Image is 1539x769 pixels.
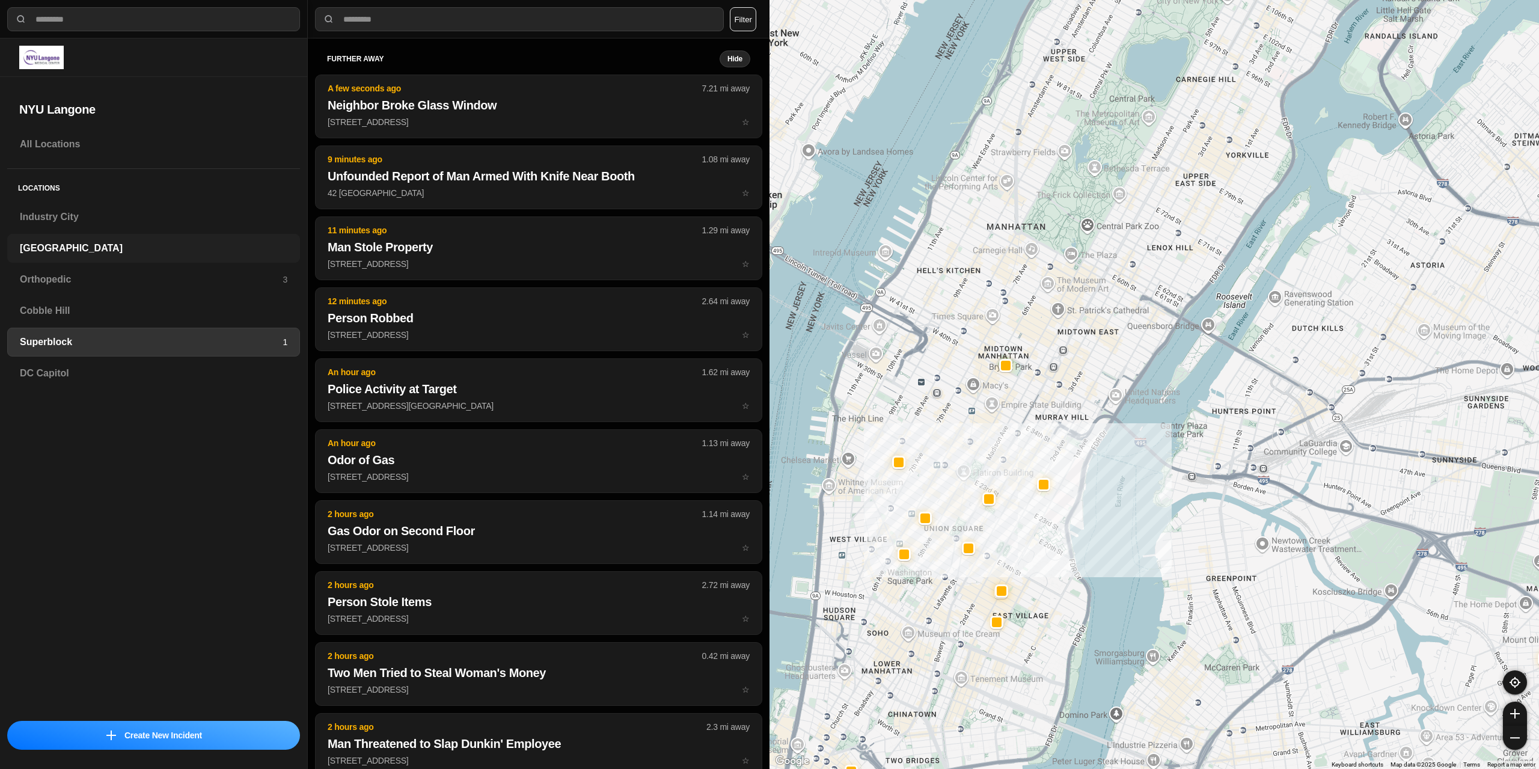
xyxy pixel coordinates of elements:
img: icon [106,731,116,740]
p: [STREET_ADDRESS] [328,684,750,696]
p: 1.08 mi away [702,153,750,165]
span: star [742,756,750,765]
p: 2 hours ago [328,508,702,520]
button: 2 hours ago2.72 mi awayPerson Stole Items[STREET_ADDRESS]star [315,571,762,635]
button: iconCreate New Incident [7,721,300,750]
h2: Gas Odor on Second Floor [328,522,750,539]
a: 2 hours ago2.72 mi awayPerson Stole Items[STREET_ADDRESS]star [315,613,762,623]
p: [STREET_ADDRESS][GEOGRAPHIC_DATA] [328,400,750,412]
h3: Industry City [20,210,287,224]
a: Terms (opens in new tab) [1463,761,1480,768]
p: An hour ago [328,366,702,378]
img: search [15,13,27,25]
a: 11 minutes ago1.29 mi awayMan Stole Property[STREET_ADDRESS]star [315,259,762,269]
h3: Superblock [20,335,283,349]
p: An hour ago [328,437,702,449]
p: 7.21 mi away [702,82,750,94]
img: search [323,13,335,25]
h2: Neighbor Broke Glass Window [328,97,750,114]
img: recenter [1510,677,1520,688]
h3: All Locations [20,137,287,152]
p: 9 minutes ago [328,153,702,165]
a: Industry City [7,203,300,231]
span: Map data ©2025 Google [1391,761,1456,768]
p: 1 [283,336,287,348]
p: [STREET_ADDRESS] [328,258,750,270]
a: 2 hours ago1.14 mi awayGas Odor on Second Floor[STREET_ADDRESS]star [315,542,762,553]
span: star [742,117,750,127]
p: 2.3 mi away [706,721,750,733]
img: logo [19,46,64,69]
button: 12 minutes ago2.64 mi awayPerson Robbed[STREET_ADDRESS]star [315,287,762,351]
span: star [742,543,750,553]
p: Create New Incident [124,729,202,741]
a: 2 hours ago2.3 mi awayMan Threatened to Slap Dunkin' Employee[STREET_ADDRESS]star [315,755,762,765]
p: 1.62 mi away [702,366,750,378]
p: 1.29 mi away [702,224,750,236]
h2: Police Activity at Target [328,381,750,397]
img: Google [773,753,812,769]
p: [STREET_ADDRESS] [328,471,750,483]
h2: Unfounded Report of Man Armed With Knife Near Booth [328,168,750,185]
p: 1.14 mi away [702,508,750,520]
a: An hour ago1.62 mi awayPolice Activity at Target[STREET_ADDRESS][GEOGRAPHIC_DATA]star [315,400,762,411]
p: 2.64 mi away [702,295,750,307]
a: Open this area in Google Maps (opens a new window) [773,753,812,769]
p: [STREET_ADDRESS] [328,542,750,554]
h3: DC Capitol [20,366,287,381]
p: 2 hours ago [328,721,706,733]
h2: Person Robbed [328,310,750,326]
p: 0.42 mi away [702,650,750,662]
span: star [742,188,750,198]
p: [STREET_ADDRESS] [328,329,750,341]
button: zoom-out [1503,726,1527,750]
span: star [742,259,750,269]
h5: further away [327,54,720,64]
a: DC Capitol [7,359,300,388]
button: 11 minutes ago1.29 mi awayMan Stole Property[STREET_ADDRESS]star [315,216,762,280]
img: zoom-in [1510,709,1520,718]
button: A few seconds ago7.21 mi awayNeighbor Broke Glass Window[STREET_ADDRESS]star [315,75,762,138]
a: An hour ago1.13 mi awayOdor of Gas[STREET_ADDRESS]star [315,471,762,482]
p: [STREET_ADDRESS] [328,613,750,625]
p: 12 minutes ago [328,295,702,307]
button: 2 hours ago0.42 mi awayTwo Men Tried to Steal Woman's Money[STREET_ADDRESS]star [315,642,762,706]
img: zoom-out [1510,733,1520,743]
p: [STREET_ADDRESS] [328,755,750,767]
span: star [742,401,750,411]
p: A few seconds ago [328,82,702,94]
button: recenter [1503,670,1527,694]
a: 12 minutes ago2.64 mi awayPerson Robbed[STREET_ADDRESS]star [315,329,762,340]
h3: Cobble Hill [20,304,287,318]
span: star [742,685,750,694]
a: Orthopedic3 [7,265,300,294]
p: 2 hours ago [328,579,702,591]
button: An hour ago1.13 mi awayOdor of Gas[STREET_ADDRESS]star [315,429,762,493]
h2: NYU Langone [19,101,288,118]
h5: Locations [7,169,300,203]
span: star [742,472,750,482]
p: 3 [283,274,287,286]
button: zoom-in [1503,702,1527,726]
button: Hide [720,51,750,67]
span: star [742,614,750,623]
a: A few seconds ago7.21 mi awayNeighbor Broke Glass Window[STREET_ADDRESS]star [315,117,762,127]
a: Superblock1 [7,328,300,357]
a: 9 minutes ago1.08 mi awayUnfounded Report of Man Armed With Knife Near Booth42 [GEOGRAPHIC_DATA]star [315,188,762,198]
button: Keyboard shortcuts [1332,761,1383,769]
a: Report a map error [1487,761,1535,768]
h2: Two Men Tried to Steal Woman's Money [328,664,750,681]
p: 2 hours ago [328,650,702,662]
p: [STREET_ADDRESS] [328,116,750,128]
small: Hide [727,54,742,64]
p: 11 minutes ago [328,224,702,236]
h3: [GEOGRAPHIC_DATA] [20,241,287,256]
h2: Odor of Gas [328,452,750,468]
button: An hour ago1.62 mi awayPolice Activity at Target[STREET_ADDRESS][GEOGRAPHIC_DATA]star [315,358,762,422]
p: 2.72 mi away [702,579,750,591]
h3: Orthopedic [20,272,283,287]
button: 2 hours ago1.14 mi awayGas Odor on Second Floor[STREET_ADDRESS]star [315,500,762,564]
a: 2 hours ago0.42 mi awayTwo Men Tried to Steal Woman's Money[STREET_ADDRESS]star [315,684,762,694]
button: Filter [730,7,756,31]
